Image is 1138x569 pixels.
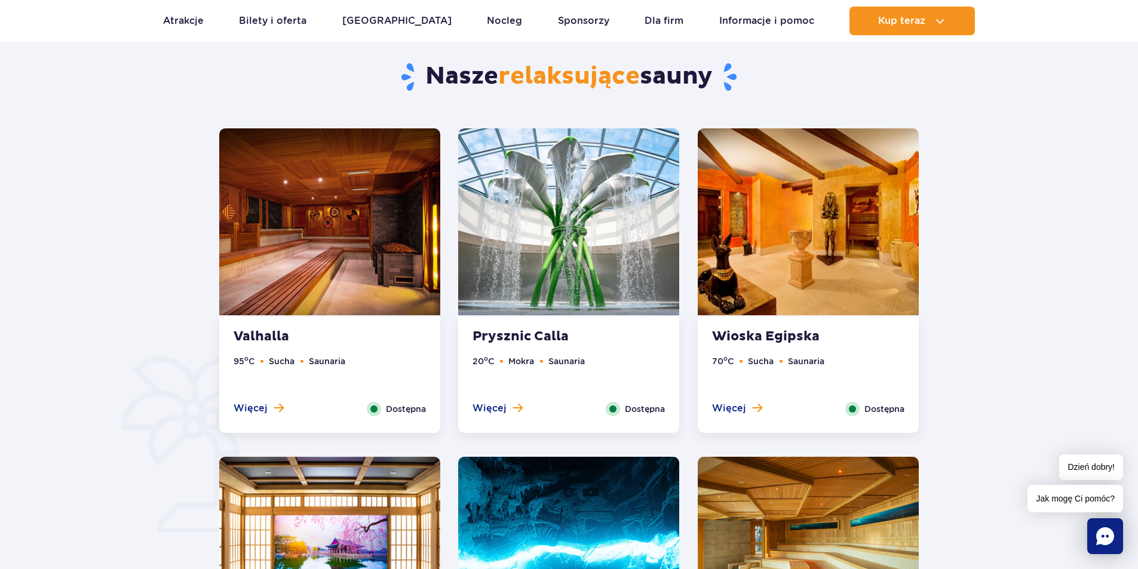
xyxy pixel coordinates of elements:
[498,61,640,91] span: relaksujące
[712,328,857,345] strong: Wioska Egipska
[1027,485,1123,512] span: Jak mogę Ci pomóc?
[163,7,204,35] a: Atrakcje
[712,355,734,368] li: 70 C
[849,7,975,35] button: Kup teraz
[219,128,440,315] img: Valhalla
[698,128,919,315] img: Wioska Egipska
[234,355,254,368] li: 95 C
[269,355,295,368] li: Sucha
[508,355,534,368] li: Mokra
[548,355,585,368] li: Saunaria
[864,402,904,416] span: Dostępna
[723,355,728,362] sup: o
[712,402,762,415] button: Więcej
[473,355,494,368] li: 20 C
[342,7,452,35] a: [GEOGRAPHIC_DATA]
[309,355,345,368] li: Saunaria
[788,355,824,368] li: Saunaria
[244,355,249,362] sup: o
[1059,454,1123,480] span: Dzień dobry!
[239,7,306,35] a: Bilety i oferta
[473,328,617,345] strong: Prysznic Calla
[219,61,919,93] h2: Nasze sauny
[645,7,683,35] a: Dla firm
[386,402,426,416] span: Dostępna
[473,402,523,415] button: Więcej
[625,402,665,416] span: Dostępna
[748,355,774,368] li: Sucha
[473,402,507,415] span: Więcej
[1087,518,1123,554] div: Chat
[234,328,378,345] strong: Valhalla
[484,355,488,362] sup: o
[878,16,925,26] span: Kup teraz
[234,402,284,415] button: Więcej
[558,7,609,35] a: Sponsorzy
[458,128,679,315] img: Prysznic Calla
[487,7,522,35] a: Nocleg
[719,7,814,35] a: Informacje i pomoc
[234,402,268,415] span: Więcej
[712,402,746,415] span: Więcej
